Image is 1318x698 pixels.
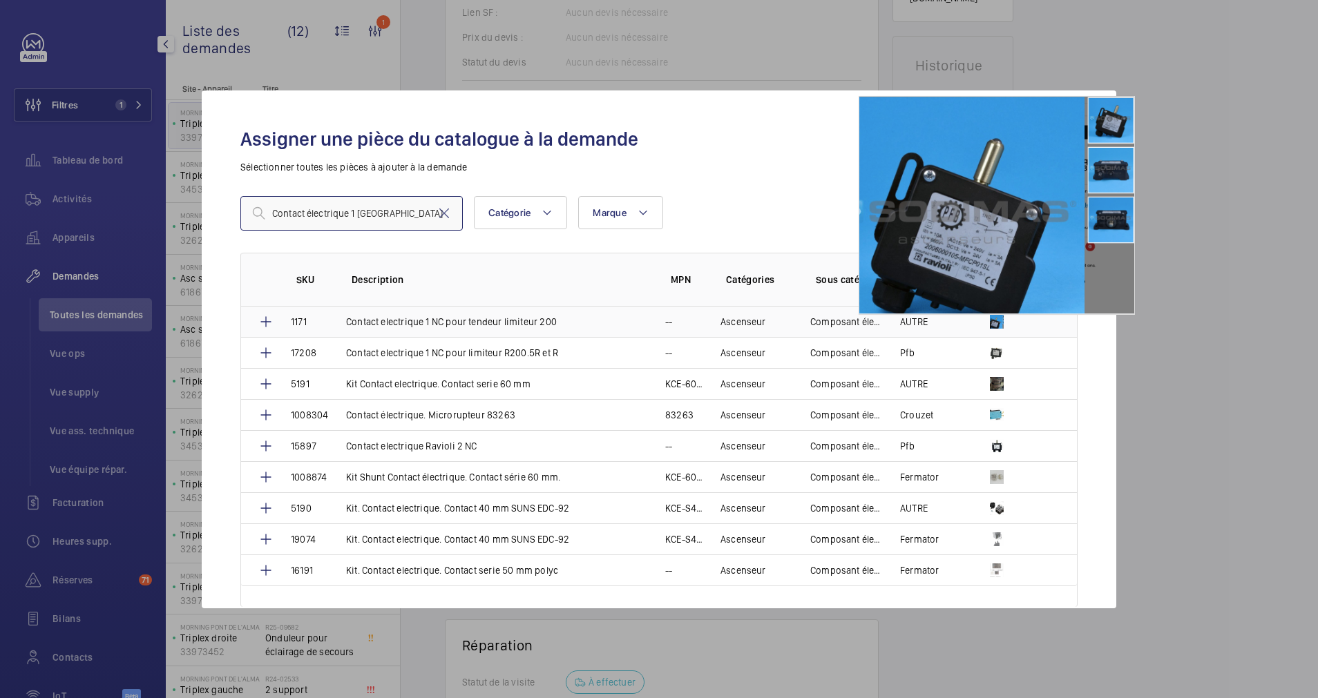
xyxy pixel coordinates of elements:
[346,315,557,329] p: Contact electrique 1 NC pour tendeur limiteur 200
[720,501,766,515] p: Ascenseur
[474,196,567,229] button: Catégorie
[990,377,1004,391] img: yKwTGGWTKPGBj4HBieCQ5DsVbEjxORwVN5ajswqbkCjR-Nef.png
[240,160,1078,174] p: Sélectionner toutes les pièces à ajouter à la demande
[990,563,1004,577] img: g_wOFhiI7K_yqY5ylHOwKg6ygQBNuWndIfbe3xPVoesGJSFY.png
[346,346,558,360] p: Contact electrique 1 NC pour limiteur R200.5R et R
[810,439,884,453] p: Composant électrique
[352,273,649,287] p: Description
[720,346,766,360] p: Ascenseur
[859,96,1135,315] img: rKji_rTyt8HWhCqXnrRqC-MwqikxvHGjaOgqUJCWC4gEVgWb.png
[990,439,1004,453] img: QKVDCMwAcKTIReAmtJA_y_SotFDJ7tAQr2goEYXGHTsUl5ou.png
[665,501,704,515] p: KCE-S4S300000
[720,408,766,422] p: Ascenseur
[346,470,560,484] p: Kit Shunt Contact électrique. Contact série 60 mm.
[810,346,884,360] p: Composant électrique
[810,563,884,577] p: Composant électrique
[291,315,307,329] p: 1171
[291,346,316,360] p: 17208
[810,470,884,484] p: Composant électrique
[990,501,1004,515] img: g6sUwZJUUFZwUxzdulY1iyDWhXa7rRPemSY6BoHCc-Usb8vV.png
[720,563,766,577] p: Ascenseur
[296,273,329,287] p: SKU
[488,207,531,218] span: Catégorie
[346,377,531,391] p: Kit Contact electrique. Contact serie 60 mm
[810,408,884,422] p: Composant électrique
[665,439,672,453] p: --
[900,532,939,546] p: Fermator
[810,377,884,391] p: Composant électrique
[990,408,1004,422] img: oq-tR3lrRFKGqxicz5XnqQSSo3edale7EKe2TmJPerCwqZVc.png
[900,346,915,360] p: Pfb
[900,408,933,422] p: Crouzet
[291,470,327,484] p: 1008874
[291,532,316,546] p: 19074
[240,196,463,231] input: Find a part
[810,315,884,329] p: Composant électrique
[816,273,884,287] p: Sous catégories
[720,315,766,329] p: Ascenseur
[665,377,704,391] p: KCE-600000000
[665,315,672,329] p: --
[990,315,1004,329] img: rKji_rTyt8HWhCqXnrRqC-MwqikxvHGjaOgqUJCWC4gEVgWb.png
[578,196,663,229] button: Marque
[720,532,766,546] p: Ascenseur
[671,273,704,287] p: MPN
[900,315,928,329] p: AUTRE
[291,501,312,515] p: 5190
[291,439,316,453] p: 15897
[240,126,1078,152] h2: Assigner une pièce du catalogue à la demande
[291,377,309,391] p: 5191
[726,273,794,287] p: Catégories
[346,408,515,422] p: Contact électrique. Microrupteur 83263
[810,501,884,515] p: Composant électrique
[665,408,694,422] p: 83263
[720,439,766,453] p: Ascenseur
[593,207,627,218] span: Marque
[900,563,939,577] p: Fermator
[990,346,1004,360] img: 2_WHpx7nbEjfIH8Ht93LWS_edc9Jg_4LI_J-xLXtOU90UmnJ.png
[346,501,569,515] p: Kit. Contact electrique. Contact 40 mm SUNS EDC-92
[990,470,1004,484] img: 1I7Mi8h5z6H4km5Ir1e0nlkBcvYxEXHrCBWOWeD7swZFzu7w.png
[900,470,939,484] p: Fermator
[900,439,915,453] p: Pfb
[346,532,569,546] p: Kit. Contact electrique. Contact 40 mm SUNS EDC-92
[665,532,704,546] p: KCE-S4S300000
[810,532,884,546] p: Composant électrique
[900,377,928,391] p: AUTRE
[291,563,313,577] p: 16191
[346,439,477,453] p: Contact electrique Ravioli 2 NC
[990,532,1004,546] img: buhkWcH5eBcE58EYzzxLo2poYy5zZVOdeLp9p_5IFA8xheBo.png
[665,563,672,577] p: --
[346,563,558,577] p: Kit. Contact electrique. Contact serie 50 mm polyc
[720,470,766,484] p: Ascenseur
[900,501,928,515] p: AUTRE
[291,408,328,422] p: 1008304
[665,470,704,484] p: KCE-600000000
[720,377,766,391] p: Ascenseur
[665,346,672,360] p: --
